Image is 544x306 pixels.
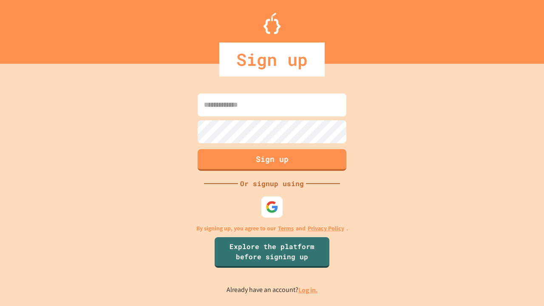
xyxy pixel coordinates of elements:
[196,224,348,233] p: By signing up, you agree to our and .
[278,224,294,233] a: Terms
[227,285,318,295] p: Already have an account?
[219,42,325,76] div: Sign up
[308,224,344,233] a: Privacy Policy
[298,286,318,295] a: Log in.
[198,149,346,171] button: Sign up
[263,13,280,34] img: Logo.svg
[238,178,306,189] div: Or signup using
[215,237,329,268] a: Explore the platform before signing up
[266,201,278,213] img: google-icon.svg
